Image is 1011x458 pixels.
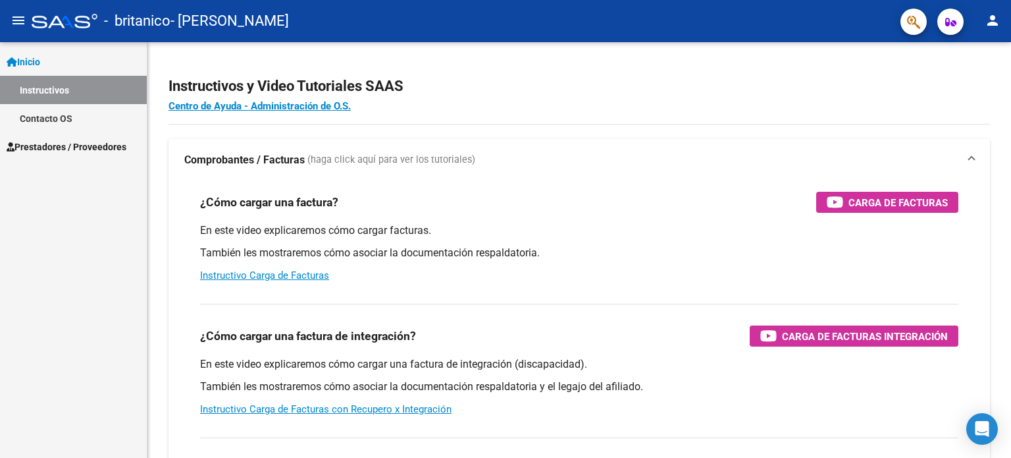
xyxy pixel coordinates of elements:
[184,153,305,167] strong: Comprobantes / Facturas
[104,7,170,36] span: - britanico
[200,403,452,415] a: Instructivo Carga de Facturas con Recupero x Integración
[200,327,416,345] h3: ¿Cómo cargar una factura de integración?
[7,55,40,69] span: Inicio
[7,140,126,154] span: Prestadores / Proveedores
[200,246,958,260] p: También les mostraremos cómo asociar la documentación respaldatoria.
[200,380,958,394] p: También les mostraremos cómo asociar la documentación respaldatoria y el legajo del afiliado.
[11,13,26,28] mat-icon: menu
[816,192,958,213] button: Carga de Facturas
[782,328,948,345] span: Carga de Facturas Integración
[170,7,289,36] span: - [PERSON_NAME]
[966,413,998,445] div: Open Intercom Messenger
[168,74,990,99] h2: Instructivos y Video Tutoriales SAAS
[200,357,958,372] p: En este video explicaremos cómo cargar una factura de integración (discapacidad).
[168,139,990,181] mat-expansion-panel-header: Comprobantes / Facturas (haga click aquí para ver los tutoriales)
[307,153,475,167] span: (haga click aquí para ver los tutoriales)
[200,193,338,212] h3: ¿Cómo cargar una factura?
[750,326,958,347] button: Carga de Facturas Integración
[200,270,329,281] a: Instructivo Carga de Facturas
[848,194,948,211] span: Carga de Facturas
[200,223,958,238] p: En este video explicaremos cómo cargar facturas.
[168,100,351,112] a: Centro de Ayuda - Administración de O.S.
[985,13,1000,28] mat-icon: person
